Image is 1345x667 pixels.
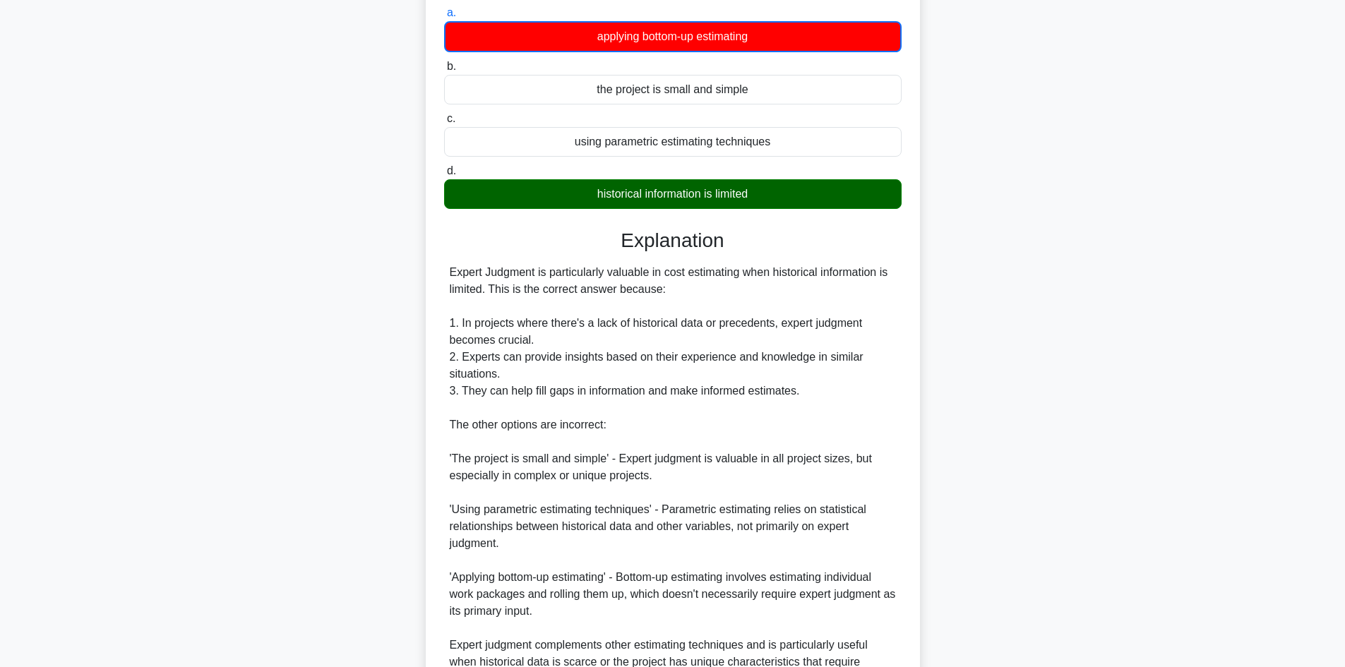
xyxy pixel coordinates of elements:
span: b. [447,60,456,72]
span: d. [447,164,456,176]
div: using parametric estimating techniques [444,127,902,157]
span: a. [447,6,456,18]
h3: Explanation [453,229,893,253]
span: c. [447,112,455,124]
div: applying bottom-up estimating [444,21,902,52]
div: the project is small and simple [444,75,902,104]
div: historical information is limited [444,179,902,209]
